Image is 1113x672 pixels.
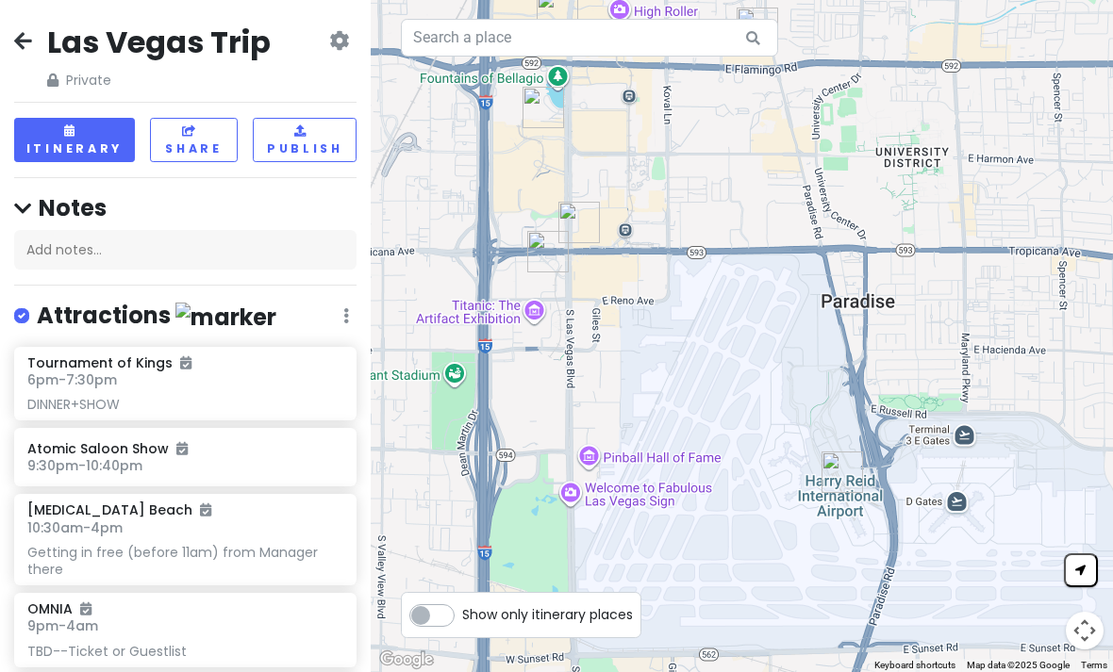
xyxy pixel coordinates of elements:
span: 10:30am - 4pm [27,518,123,537]
i: Added to itinerary [200,503,211,516]
h2: Las Vegas Trip [47,23,271,62]
button: Publish [253,118,357,162]
img: marker [175,303,276,332]
div: Hakkasan Nightclub [551,194,607,251]
span: 9pm - 4am [27,616,98,635]
span: 6pm - 7:30pm [27,370,117,389]
h4: Notes [14,193,357,222]
div: Harry Reid International Airport [814,444,871,500]
div: Tournament of Kings [520,223,576,280]
button: Keyboard shortcuts [874,659,955,672]
div: TBD--Ticket or Guestlist [27,643,343,660]
button: Map camera controls [1066,612,1104,649]
h6: OMNIA [27,600,91,617]
button: Share [150,118,239,162]
i: Added to itinerary [80,602,91,615]
h6: [MEDICAL_DATA] Beach [27,501,211,518]
img: Google [375,647,438,672]
input: Search a place [401,19,778,57]
button: Itinerary [14,118,135,162]
span: Private [47,70,271,90]
div: DINNER+SHOW [27,396,343,413]
div: Getting in free (before 11am) from Manager there [27,544,343,578]
div: Add notes... [14,230,357,270]
div: The Chandelier [515,79,572,136]
i: Added to itinerary [176,442,188,455]
h6: Tournament of Kings [27,354,191,371]
a: Open this area in Google Maps (opens a new window) [375,647,438,672]
h4: Attractions [37,301,276,332]
span: Show only itinerary places [462,604,633,625]
a: Terms [1081,660,1107,670]
h6: Atomic Saloon Show [27,440,343,457]
i: Added to itinerary [180,356,191,369]
span: Map data ©2025 Google [967,660,1070,670]
span: 9:30pm - 10:40pm [27,456,142,475]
